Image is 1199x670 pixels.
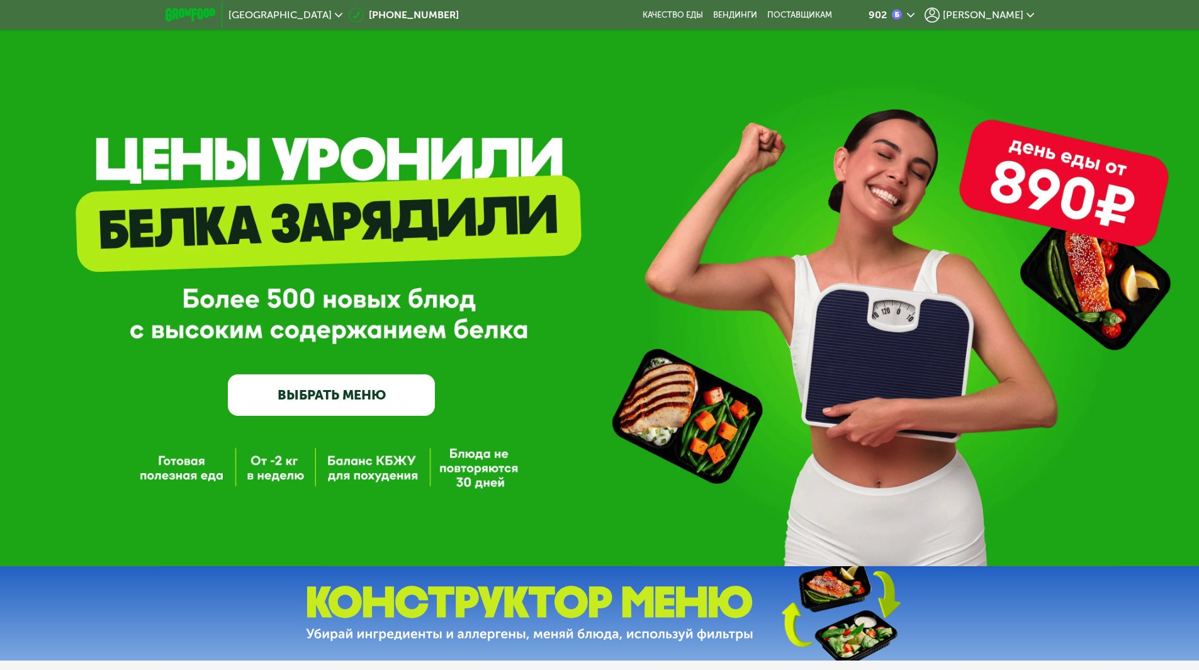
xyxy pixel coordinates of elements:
[869,10,887,20] div: 902
[767,10,832,20] div: поставщикам
[228,10,332,20] span: [GEOGRAPHIC_DATA]
[349,8,459,23] a: [PHONE_NUMBER]
[643,10,703,20] a: Качество еды
[943,10,1023,20] span: [PERSON_NAME]
[713,10,757,20] a: Вендинги
[228,374,435,416] a: ВЫБРАТЬ МЕНЮ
